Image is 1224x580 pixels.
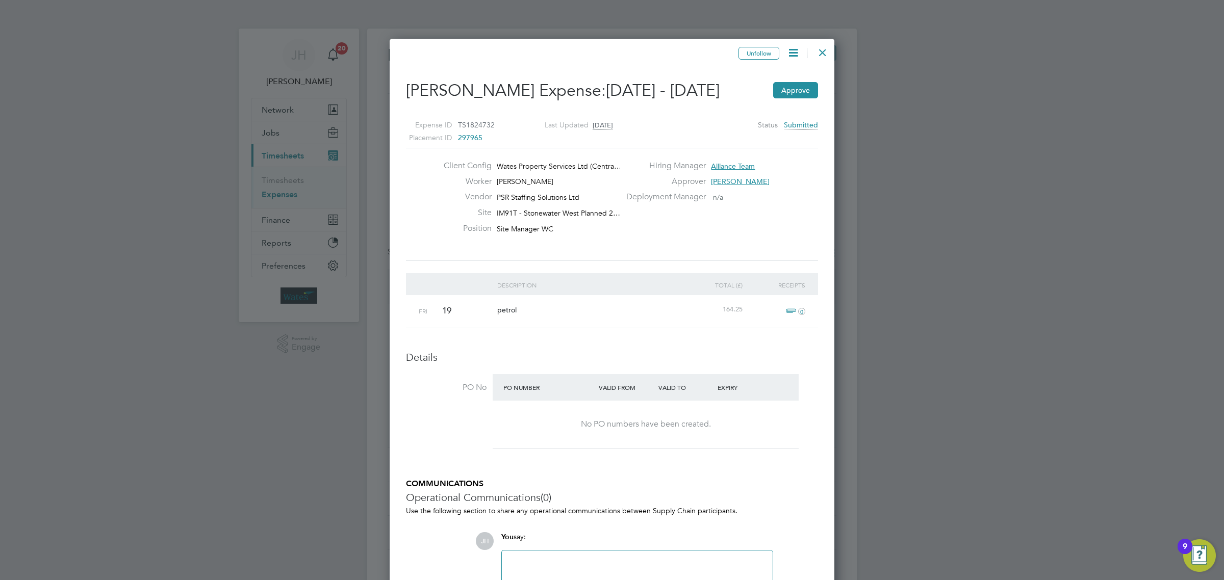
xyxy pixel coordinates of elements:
div: PO Number [501,378,596,397]
label: Vendor [436,192,492,202]
div: Expiry [715,378,775,397]
span: 297965 [458,133,482,142]
button: Approve [773,82,818,98]
label: Hiring Manager [620,161,706,171]
span: Site Manager WC [497,224,553,233]
span: n/a [713,193,723,202]
span: You [501,533,514,541]
div: Description [495,273,683,297]
span: IM91T - Stonewater West Planned 2… [497,208,620,218]
span: (0) [541,491,551,504]
label: Site [436,207,492,218]
button: Unfollow [738,47,779,60]
label: Status [758,119,778,131]
div: Receipts [745,273,808,297]
span: 19 [442,305,451,316]
div: Total (£) [682,273,745,297]
h3: Details [406,351,818,364]
span: TS1824732 [458,120,495,129]
span: petrol [497,305,517,314]
label: PO No [406,382,487,393]
label: Deployment Manager [620,192,706,202]
span: 164.25 [723,305,743,313]
span: Submitted [784,120,818,130]
span: PSR Staffing Solutions Ltd [497,193,579,202]
span: Wates Property Services Ltd (Centra… [497,162,621,171]
label: Worker [436,176,492,187]
div: 9 [1183,546,1187,560]
span: [PERSON_NAME] [711,177,770,186]
h5: COMMUNICATIONS [406,479,818,489]
h3: Operational Communications [406,491,818,504]
div: say: [501,532,773,550]
div: Valid From [596,378,656,397]
label: Client Config [436,161,492,171]
label: Expense ID [393,119,452,131]
span: [DATE] [593,121,613,130]
button: Open Resource Center, 9 new notifications [1183,539,1216,572]
label: Approver [620,176,706,187]
label: Position [436,223,492,234]
div: Valid To [656,378,716,397]
label: Placement ID [393,131,452,144]
div: No PO numbers have been created. [503,419,788,430]
span: Alliance Team [711,162,755,171]
span: JH [476,532,494,550]
p: Use the following section to share any operational communications between Supply Chain participants. [406,506,818,515]
span: [DATE] - [DATE] [606,81,720,100]
span: Fri [419,307,427,315]
span: [PERSON_NAME] [497,177,553,186]
i: 0 [798,308,805,315]
label: Last Updated [530,119,589,131]
h2: [PERSON_NAME] Expense: [406,80,818,101]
